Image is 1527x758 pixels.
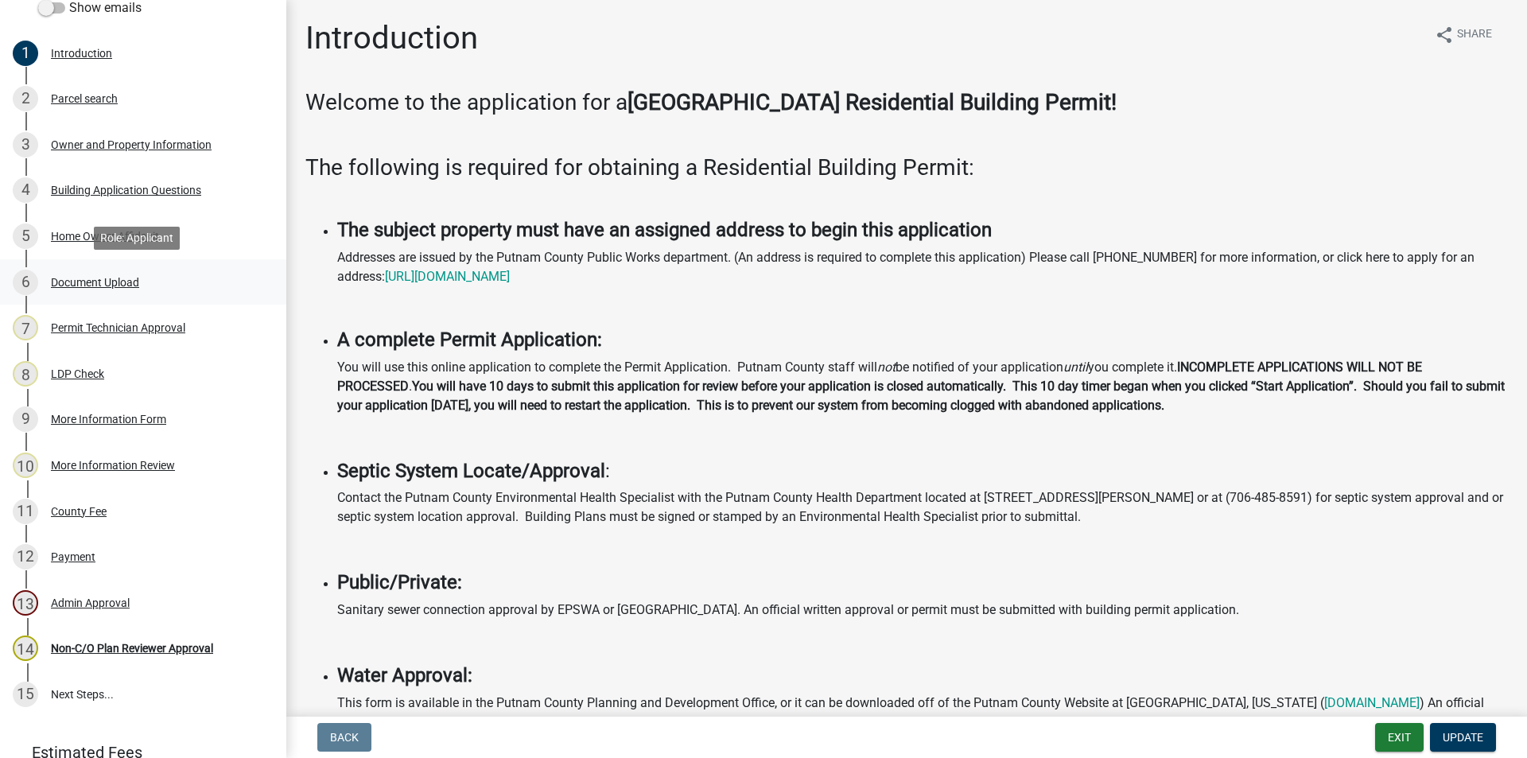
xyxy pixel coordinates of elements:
[51,93,118,104] div: Parcel search
[330,731,359,744] span: Back
[877,360,896,375] i: not
[337,360,1422,394] strong: INCOMPLETE APPLICATIONS WILL NOT BE PROCESSED
[13,590,38,616] div: 13
[51,597,130,608] div: Admin Approval
[1443,731,1483,744] span: Update
[1435,25,1454,45] i: share
[51,277,139,288] div: Document Upload
[13,453,38,478] div: 10
[13,315,38,340] div: 7
[305,154,1508,181] h3: The following is required for obtaining a Residential Building Permit:
[628,89,1117,115] strong: [GEOGRAPHIC_DATA] Residential Building Permit!
[337,248,1508,286] p: Addresses are issued by the Putnam County Public Works department. (An address is required to com...
[13,132,38,157] div: 3
[337,694,1508,732] p: This form is available in the Putnam County Planning and Development Office, or it can be downloa...
[13,86,38,111] div: 2
[51,139,212,150] div: Owner and Property Information
[385,269,510,284] a: [URL][DOMAIN_NAME]
[51,460,175,471] div: More Information Review
[13,636,38,661] div: 14
[13,361,38,387] div: 8
[1430,723,1496,752] button: Update
[1375,723,1424,752] button: Exit
[51,231,159,242] div: Home Owner Affidavit
[51,551,95,562] div: Payment
[51,506,107,517] div: County Fee
[13,177,38,203] div: 4
[51,643,213,654] div: Non-C/O Plan Reviewer Approval
[1457,25,1492,45] span: Share
[51,48,112,59] div: Introduction
[337,379,1505,413] strong: You will have 10 days to submit this application for review before your application is closed aut...
[51,322,185,333] div: Permit Technician Approval
[13,224,38,249] div: 5
[13,41,38,66] div: 1
[305,89,1508,116] h3: Welcome to the application for a
[305,19,478,57] h1: Introduction
[317,723,371,752] button: Back
[1422,19,1505,50] button: shareShare
[94,227,180,250] div: Role: Applicant
[337,601,1508,620] p: Sanitary sewer connection approval by EPSWA or [GEOGRAPHIC_DATA]. An official written approval or...
[337,460,605,482] strong: Septic System Locate/Approval
[1063,360,1088,375] i: until
[13,499,38,524] div: 11
[13,682,38,707] div: 15
[13,270,38,295] div: 6
[337,460,1508,483] h4: :
[337,328,602,351] strong: A complete Permit Application:
[337,664,472,686] strong: Water Approval:
[13,406,38,432] div: 9
[13,544,38,569] div: 12
[51,368,104,379] div: LDP Check
[337,358,1508,415] p: You will use this online application to complete the Permit Application. Putnam County staff will...
[1324,695,1420,710] a: [DOMAIN_NAME]
[337,571,462,593] strong: Public/Private:
[337,488,1508,527] p: Contact the Putnam County Environmental Health Specialist with the Putnam County Health Departmen...
[51,414,166,425] div: More Information Form
[337,219,992,241] strong: The subject property must have an assigned address to begin this application
[51,185,201,196] div: Building Application Questions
